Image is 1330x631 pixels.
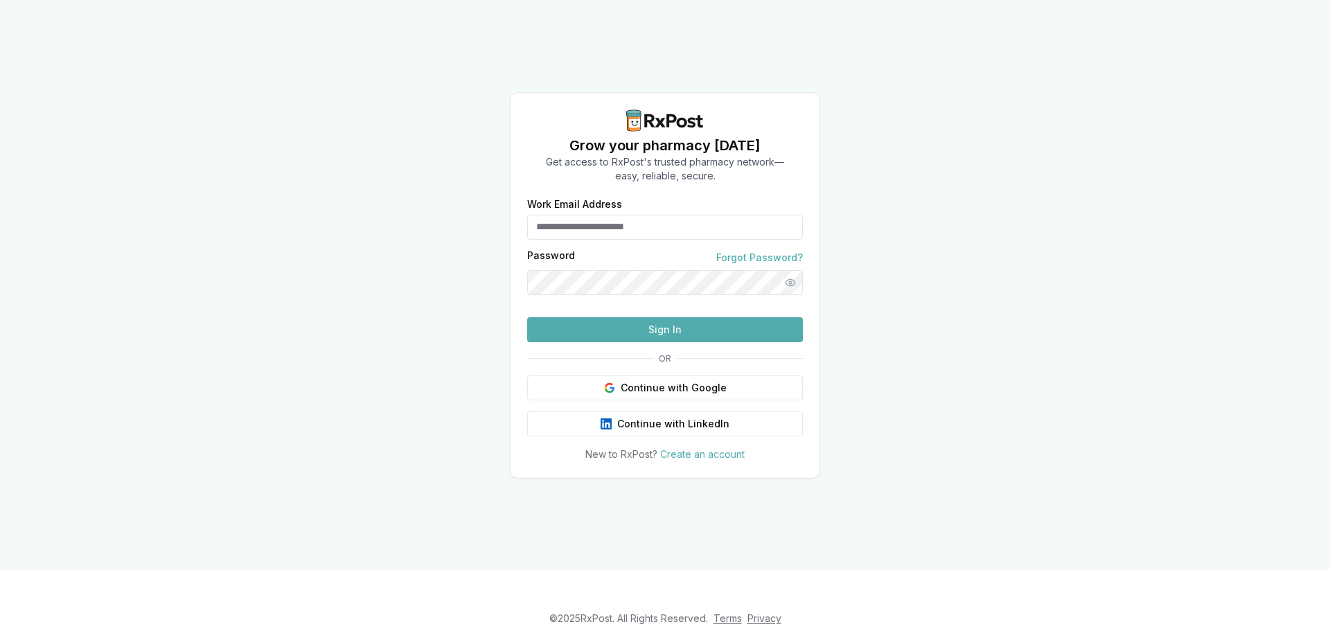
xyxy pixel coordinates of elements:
span: OR [653,353,677,364]
img: Google [604,382,615,393]
label: Work Email Address [527,199,803,209]
img: RxPost Logo [621,109,709,132]
label: Password [527,251,575,265]
p: Get access to RxPost's trusted pharmacy network— easy, reliable, secure. [546,155,784,183]
button: Continue with Google [527,375,803,400]
h1: Grow your pharmacy [DATE] [546,136,784,155]
button: Sign In [527,317,803,342]
a: Privacy [747,612,781,624]
a: Forgot Password? [716,251,803,265]
span: New to RxPost? [585,448,657,460]
button: Continue with LinkedIn [527,411,803,436]
a: Create an account [660,448,745,460]
img: LinkedIn [601,418,612,429]
a: Terms [713,612,742,624]
button: Show password [778,270,803,295]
